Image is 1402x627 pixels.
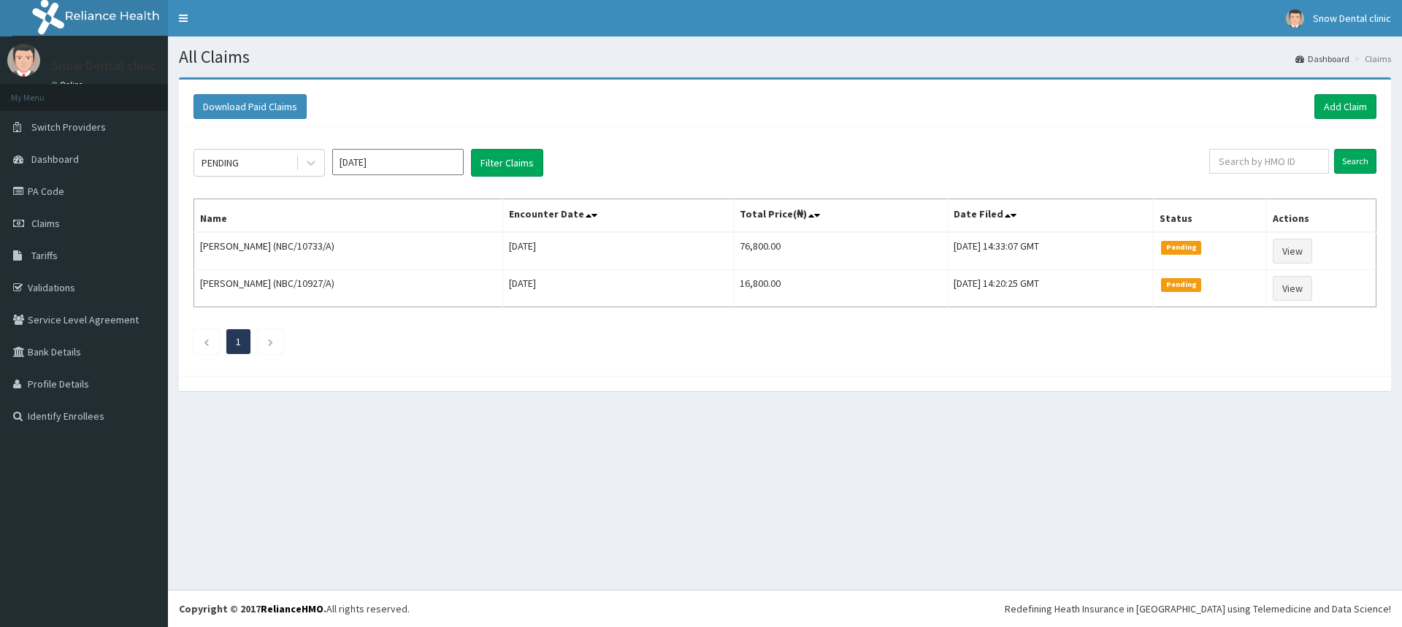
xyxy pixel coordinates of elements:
img: User Image [7,44,40,77]
input: Search by HMO ID [1209,149,1329,174]
a: RelianceHMO [261,602,323,615]
a: Next page [267,335,274,348]
td: [PERSON_NAME] (NBC/10927/A) [194,270,503,307]
input: Select Month and Year [332,149,464,175]
span: Claims [31,217,60,230]
button: Filter Claims [471,149,543,177]
input: Search [1334,149,1376,174]
a: View [1273,276,1312,301]
td: [PERSON_NAME] (NBC/10733/A) [194,232,503,270]
p: Snow Dental clinic [51,59,157,72]
td: [DATE] 14:20:25 GMT [948,270,1154,307]
a: Online [51,80,86,90]
a: Add Claim [1314,94,1376,119]
th: Status [1154,199,1267,233]
th: Name [194,199,503,233]
strong: Copyright © 2017 . [179,602,326,615]
img: User Image [1286,9,1304,28]
th: Actions [1267,199,1376,233]
span: Pending [1161,241,1201,254]
th: Date Filed [948,199,1154,233]
h1: All Claims [179,47,1391,66]
th: Total Price(₦) [734,199,948,233]
td: [DATE] 14:33:07 GMT [948,232,1154,270]
th: Encounter Date [503,199,734,233]
div: Redefining Heath Insurance in [GEOGRAPHIC_DATA] using Telemedicine and Data Science! [1005,601,1391,616]
span: Snow Dental clinic [1313,12,1391,25]
a: Previous page [203,335,210,348]
div: PENDING [202,155,239,170]
span: Dashboard [31,153,79,166]
span: Switch Providers [31,120,106,134]
a: View [1273,239,1312,264]
span: Pending [1161,278,1201,291]
td: 16,800.00 [734,270,948,307]
td: [DATE] [503,270,734,307]
a: Page 1 is your current page [236,335,241,348]
button: Download Paid Claims [194,94,307,119]
footer: All rights reserved. [168,590,1402,627]
td: [DATE] [503,232,734,270]
li: Claims [1351,53,1391,65]
span: Tariffs [31,249,58,262]
td: 76,800.00 [734,232,948,270]
a: Dashboard [1295,53,1349,65]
